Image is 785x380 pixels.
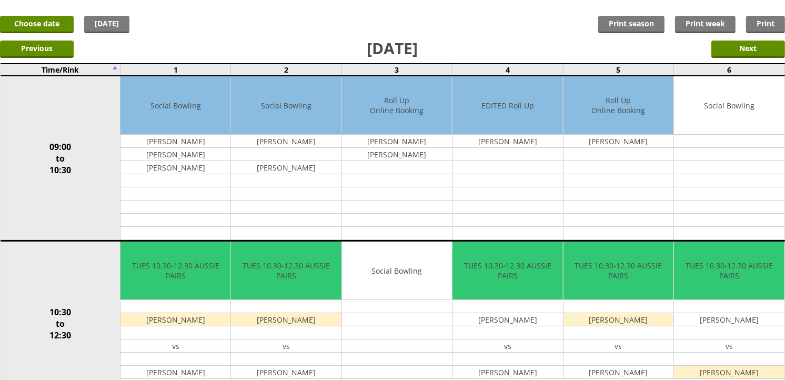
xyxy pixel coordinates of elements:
td: [PERSON_NAME] [563,366,673,379]
td: 6 [674,64,784,76]
td: 5 [563,64,673,76]
td: [PERSON_NAME] [120,313,230,326]
td: [PERSON_NAME] [452,313,562,326]
td: [PERSON_NAME] [452,135,562,148]
td: [PERSON_NAME] [452,366,562,379]
td: vs [563,339,673,353]
td: vs [452,339,562,353]
td: [PERSON_NAME] [342,148,452,161]
td: Social Bowling [674,76,784,135]
a: Print week [675,16,736,33]
td: TUES 10.30-12.30 AUSSIE PAIRS [231,242,341,300]
td: Time/Rink [1,64,120,76]
td: [PERSON_NAME] [231,135,341,148]
a: Print [746,16,785,33]
td: TUES 10.30-12.30 AUSSIE PAIRS [120,242,230,300]
td: 2 [231,64,341,76]
td: [PERSON_NAME] [231,161,341,174]
td: [PERSON_NAME] [231,313,341,326]
td: [PERSON_NAME] [674,313,784,326]
td: TUES 10.30-12.30 AUSSIE PAIRS [674,242,784,300]
td: Roll Up Online Booking [563,76,673,135]
td: 1 [120,64,231,76]
td: EDITED Roll Up [452,76,562,135]
td: [PERSON_NAME] [120,161,230,174]
td: vs [231,339,341,353]
td: 3 [341,64,452,76]
a: Print season [598,16,665,33]
td: Roll Up Online Booking [342,76,452,135]
td: TUES 10.30-12.30 AUSSIE PAIRS [452,242,562,300]
td: [PERSON_NAME] [231,366,341,379]
input: Next [711,41,785,58]
td: [PERSON_NAME] [674,366,784,379]
td: [PERSON_NAME] [120,366,230,379]
td: Social Bowling [120,76,230,135]
td: TUES 10.30-12.30 AUSSIE PAIRS [563,242,673,300]
td: [PERSON_NAME] [563,313,673,326]
td: 09:00 to 10:30 [1,76,120,241]
td: [PERSON_NAME] [120,148,230,161]
td: Social Bowling [342,242,452,300]
td: vs [120,339,230,353]
td: 4 [452,64,563,76]
td: vs [674,339,784,353]
a: [DATE] [84,16,129,33]
td: [PERSON_NAME] [563,135,673,148]
td: [PERSON_NAME] [342,135,452,148]
td: Social Bowling [231,76,341,135]
td: [PERSON_NAME] [120,135,230,148]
